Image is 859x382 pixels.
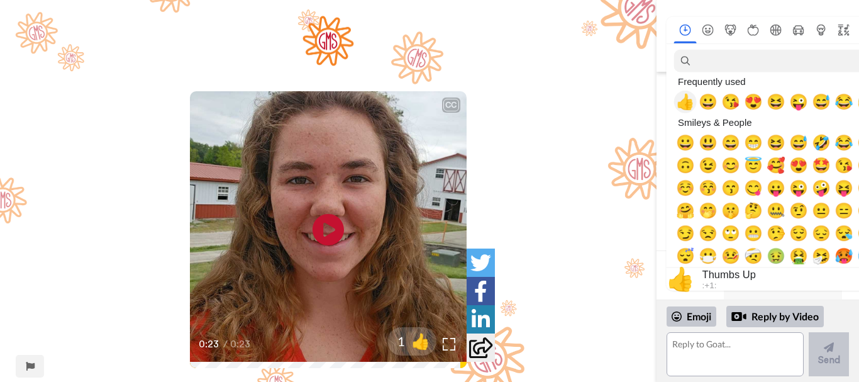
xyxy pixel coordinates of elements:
span: 0:23 [199,337,221,352]
div: CC [443,99,459,111]
div: Emoji [667,306,716,327]
span: 0:23 [230,337,252,352]
span: 👍 [405,331,436,351]
div: Reply by Video [726,306,824,327]
button: 1👍 [387,327,436,356]
img: 7916b98f-ae7a-4a87-93be-04eb33a40aaf [302,16,354,66]
button: Send [809,332,849,376]
span: / [223,337,228,352]
span: 1 [387,332,405,350]
div: Reply by Video [731,309,746,324]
